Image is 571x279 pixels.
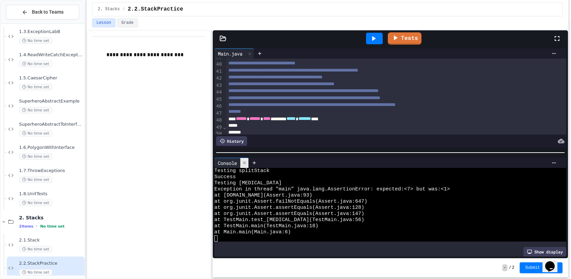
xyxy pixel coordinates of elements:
[523,247,566,257] div: Show display
[214,110,223,117] div: 47
[19,200,52,206] span: No time set
[19,61,52,67] span: No time set
[214,158,249,168] div: Console
[214,96,223,103] div: 45
[214,117,223,124] div: 48
[19,237,83,243] span: 2.1.Stack
[19,176,52,183] span: No time set
[214,223,318,229] span: at TestMain.main(TestMain.java:18)
[40,224,65,229] span: No time set
[214,89,223,96] div: 44
[19,29,83,35] span: 1.3.ExceptionLabB
[19,52,83,58] span: 1.4.ReadWriteCatchExceptions
[520,262,563,273] button: Submit Answer
[214,68,223,75] div: 41
[223,124,226,130] span: Fold line
[19,153,52,160] span: No time set
[525,265,557,270] span: Submit Answer
[214,48,254,59] div: Main.java
[123,6,125,12] span: /
[216,136,247,146] div: History
[6,5,79,19] button: Back to Teams
[19,98,83,104] span: SuperheroAbstractExample
[19,168,83,174] span: 1.7.ThrowExceptions
[542,252,564,272] iframe: chat widget
[19,215,83,221] span: 2. Stacks
[214,217,364,223] span: at TestMain.test_[MEDICAL_DATA](TestMain.java:56)
[512,265,514,270] span: 2
[19,107,52,113] span: No time set
[214,75,223,82] div: 42
[19,145,83,151] span: 1.6.PolygonWithInterface
[98,6,120,12] span: 2. Stacks
[19,84,52,90] span: No time set
[214,192,312,199] span: at [DOMAIN_NAME](Assert.java:93)
[214,174,236,180] span: Success
[36,223,37,229] span: •
[19,261,83,266] span: 2.2.StackPractice
[214,199,367,205] span: at org.junit.Assert.failNotEquals(Assert.java:647)
[19,37,52,44] span: No time set
[214,130,223,137] div: 50
[32,9,64,16] span: Back to Teams
[19,191,83,197] span: 1.8.UnitTests
[388,32,421,45] a: Tests
[214,159,240,167] div: Console
[19,122,83,127] span: SuperheroAbstractToInterface
[19,130,52,137] span: No time set
[214,103,223,110] div: 46
[214,211,364,217] span: at org.junit.Assert.assertEquals(Assert.java:147)
[128,5,183,13] span: 2.2.StackPractice
[19,75,83,81] span: 1.5.CaesarCipher
[19,269,52,276] span: No time set
[19,224,33,229] span: 2 items
[214,205,364,211] span: at org.junit.Assert.assertEquals(Assert.java:128)
[214,50,246,57] div: Main.java
[509,265,511,270] span: /
[92,18,116,27] button: Lesson
[214,82,223,89] div: 43
[117,18,138,27] button: Grade
[19,246,52,252] span: No time set
[214,168,270,174] span: Testing splitStack
[502,264,507,271] span: -
[214,186,450,192] span: Exception in thread "main" java.lang.AssertionError: expected:<7> but was:<1>
[214,229,291,235] span: at Main.main(Main.java:6)
[214,61,223,68] div: 40
[214,124,223,131] div: 49
[214,180,282,186] span: Testing [MEDICAL_DATA]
